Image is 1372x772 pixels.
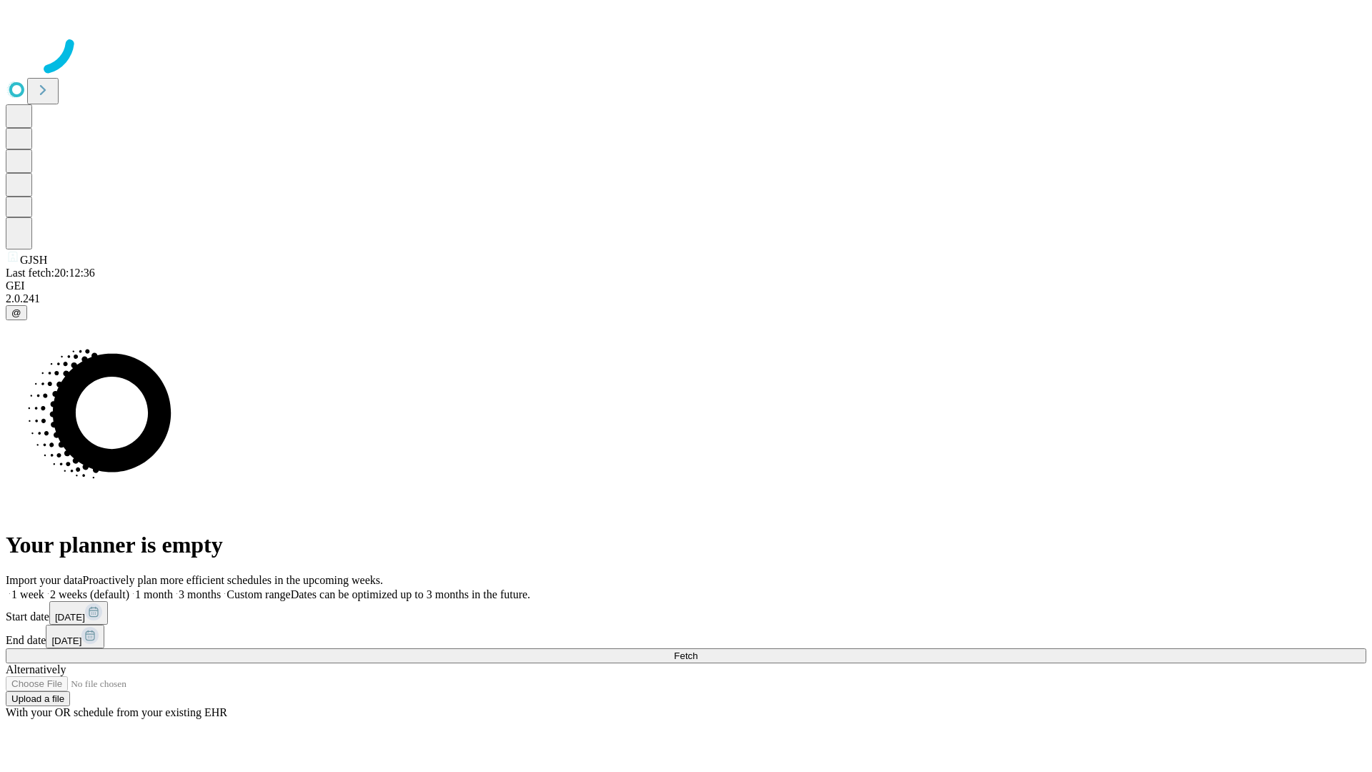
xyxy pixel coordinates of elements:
[11,307,21,318] span: @
[55,612,85,623] span: [DATE]
[6,292,1366,305] div: 2.0.241
[291,588,530,600] span: Dates can be optimized up to 3 months in the future.
[11,588,44,600] span: 1 week
[6,279,1366,292] div: GEI
[51,635,81,646] span: [DATE]
[135,588,173,600] span: 1 month
[6,648,1366,663] button: Fetch
[50,588,129,600] span: 2 weeks (default)
[6,601,1366,625] div: Start date
[49,601,108,625] button: [DATE]
[227,588,290,600] span: Custom range
[179,588,221,600] span: 3 months
[6,574,83,586] span: Import your data
[6,305,27,320] button: @
[6,532,1366,558] h1: Your planner is empty
[6,625,1366,648] div: End date
[6,691,70,706] button: Upload a file
[674,650,697,661] span: Fetch
[6,663,66,675] span: Alternatively
[6,267,95,279] span: Last fetch: 20:12:36
[6,706,227,718] span: With your OR schedule from your existing EHR
[46,625,104,648] button: [DATE]
[20,254,47,266] span: GJSH
[83,574,383,586] span: Proactively plan more efficient schedules in the upcoming weeks.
